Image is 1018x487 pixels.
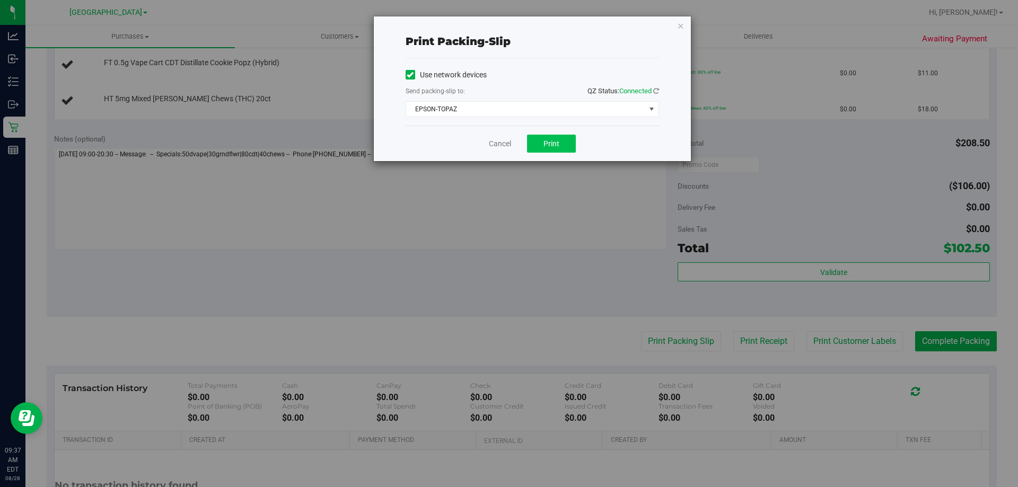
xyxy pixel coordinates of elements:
span: Print packing-slip [406,35,511,48]
label: Send packing-slip to: [406,86,465,96]
a: Cancel [489,138,511,149]
span: Print [543,139,559,148]
span: QZ Status: [587,87,659,95]
span: EPSON-TOPAZ [406,102,645,117]
label: Use network devices [406,69,487,81]
span: select [645,102,658,117]
button: Print [527,135,576,153]
span: Connected [619,87,652,95]
iframe: Resource center [11,402,42,434]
